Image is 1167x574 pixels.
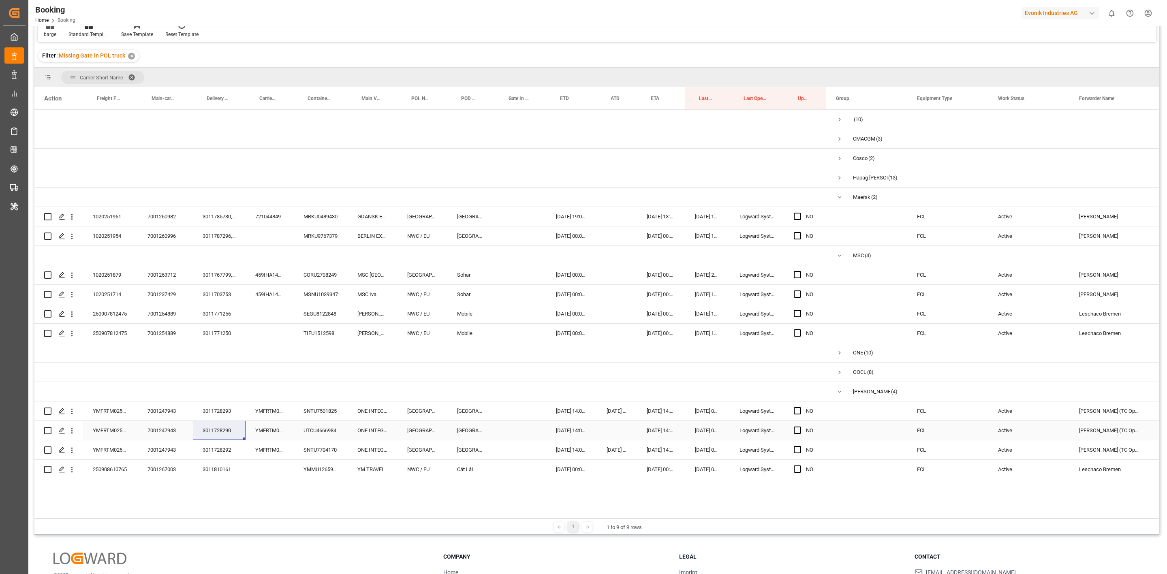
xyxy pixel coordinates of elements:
[865,246,871,265] span: (4)
[246,207,294,226] div: 721044849
[806,460,816,479] div: NO
[637,265,685,284] div: [DATE] 00:00:00
[447,421,495,440] div: [GEOGRAPHIC_DATA]
[637,324,685,343] div: [DATE] 00:00:00
[34,460,826,479] div: Press SPACE to select this row.
[988,324,1069,343] div: Active
[546,265,597,284] div: [DATE] 00:00:00
[138,304,193,323] div: 7001254889
[597,401,637,420] div: [DATE] 13:00:00
[83,401,138,420] div: YMFRTM0254580
[83,460,138,479] div: 250908610765
[398,421,447,440] div: [GEOGRAPHIC_DATA]
[1069,207,1150,226] div: [PERSON_NAME]
[83,324,138,343] div: 250907812475
[806,207,816,226] div: NO
[546,324,597,343] div: [DATE] 00:00:00
[637,226,685,245] div: [DATE] 00:00:00
[398,265,447,284] div: [GEOGRAPHIC_DATA]
[509,96,529,101] span: Gate In POL
[34,265,826,285] div: Press SPACE to select this row.
[34,440,826,460] div: Press SPACE to select this row.
[806,324,816,343] div: NO
[1121,4,1139,22] button: Help Center
[1069,226,1150,245] div: [PERSON_NAME]
[398,401,447,420] div: [GEOGRAPHIC_DATA]
[42,52,59,59] span: Filter :
[853,382,890,401] div: [PERSON_NAME]
[411,96,430,101] span: POL Name
[988,207,1069,226] div: Active
[546,421,597,440] div: [DATE] 14:00:00
[730,440,784,459] div: Logward System
[546,401,597,420] div: [DATE] 14:00:00
[246,285,294,304] div: 459IHA1416624
[907,285,988,304] div: FCL
[806,441,816,459] div: NO
[744,96,767,101] span: Last Opened By
[907,440,988,459] div: FCL
[138,207,193,226] div: 7001260982
[193,460,246,479] div: 3011810161
[80,75,123,81] span: Carrier Short Name
[546,226,597,245] div: [DATE] 00:00:00
[546,285,597,304] div: [DATE] 00:00:00
[888,169,898,187] span: (13)
[348,401,398,420] div: ONE INTEGRITY
[1022,7,1099,19] div: Evonik Industries AG
[1079,96,1114,101] span: Forwarder Name
[34,246,826,265] div: Press SPACE to select this row.
[193,401,246,420] div: 3011728293
[34,188,826,207] div: Press SPACE to select this row.
[546,460,597,479] div: [DATE] 00:00:00
[193,324,246,343] div: 3011771250
[685,285,730,304] div: [DATE] 18:46:32
[730,226,784,245] div: Logward System
[348,324,398,343] div: [PERSON_NAME]
[907,207,988,226] div: FCL
[607,523,642,531] div: 1 to 9 of 9 rows
[836,96,849,101] span: Group
[685,421,730,440] div: [DATE] 08:46:57
[1069,285,1150,304] div: [PERSON_NAME]
[83,440,138,459] div: YMFRTM0254580
[259,96,277,101] span: Carrier Booking No.
[294,460,348,479] div: YMMU1265948
[730,304,784,323] div: Logward System
[398,226,447,245] div: NWC / EU
[988,401,1069,420] div: Active
[685,324,730,343] div: [DATE] 19:21:33
[685,440,730,459] div: [DATE] 08:46:57
[637,421,685,440] div: [DATE] 14:00:00
[398,207,447,226] div: [GEOGRAPHIC_DATA]
[447,285,495,304] div: Sohar
[34,324,826,343] div: Press SPACE to select this row.
[193,226,246,245] div: 3011787296, 3011780238
[348,460,398,479] div: YM TRAVEL
[34,129,826,149] div: Press SPACE to select this row.
[348,226,398,245] div: BERLIN EXPRESS
[447,304,495,323] div: Mobile
[730,265,784,284] div: Logward System
[294,207,348,226] div: MRKU0489430
[685,304,730,323] div: [DATE] 19:21:33
[34,401,826,421] div: Press SPACE to select this row.
[447,460,495,479] div: Cát Lái
[853,149,868,168] div: Cosco
[917,96,952,101] span: Equipment Type
[443,553,669,561] h3: Company
[398,304,447,323] div: NWC / EU
[138,401,193,420] div: 7001247943
[44,95,62,102] div: Action
[193,285,246,304] div: 3011703753
[461,96,478,101] span: POD Name
[294,401,348,420] div: SNTU7501825
[138,226,193,245] div: 7001260996
[988,460,1069,479] div: Active
[348,285,398,304] div: MSC Iva
[294,440,348,459] div: SNTU7704170
[193,440,246,459] div: 3011728292
[294,285,348,304] div: MSNU1039347
[685,226,730,245] div: [DATE] 16:32:50
[294,226,348,245] div: MRKU9767379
